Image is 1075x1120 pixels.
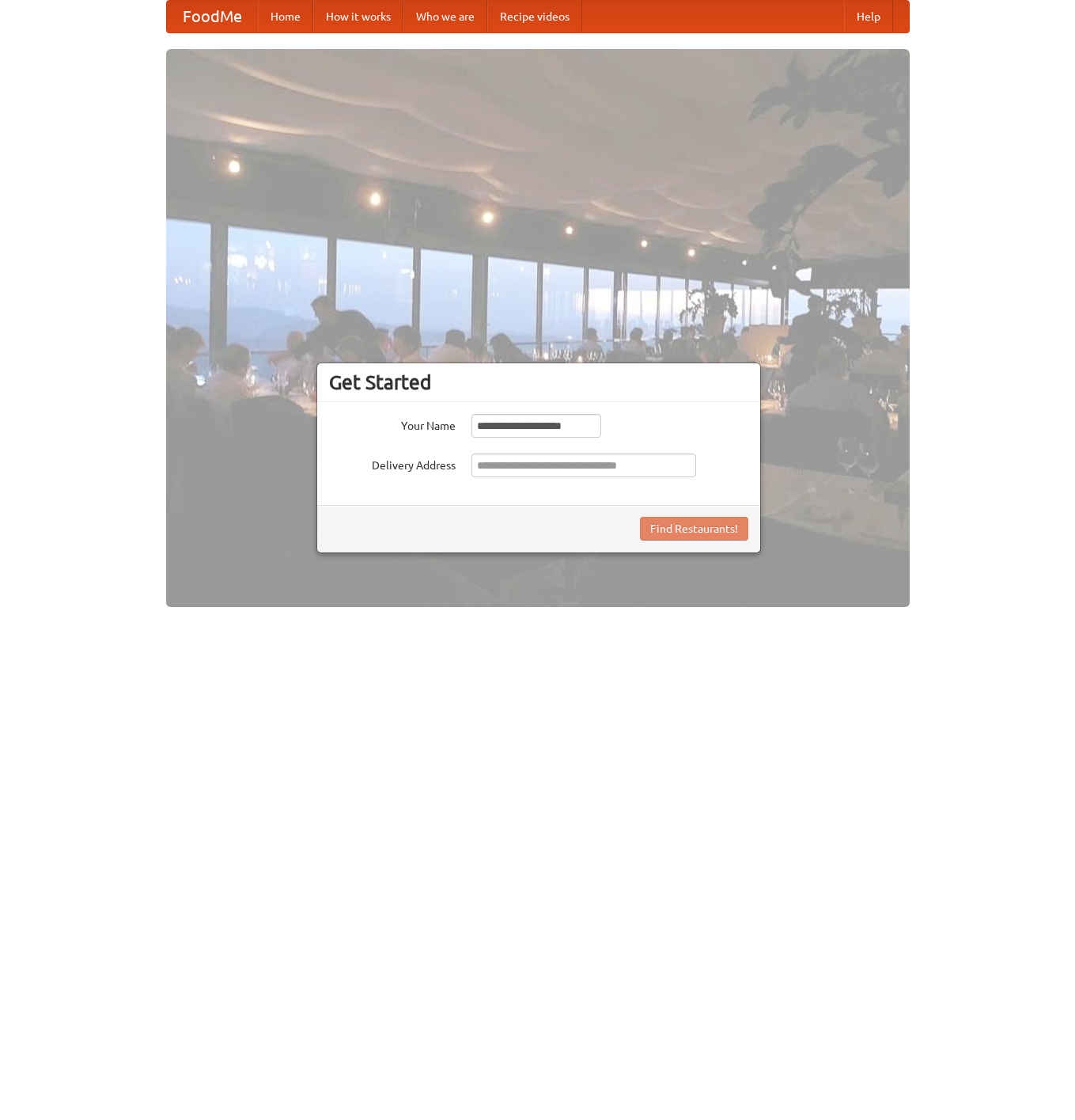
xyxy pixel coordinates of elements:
[313,1,403,32] a: How it works
[403,1,487,32] a: Who we are
[329,454,456,473] label: Delivery Address
[258,1,313,32] a: Home
[640,517,748,541] button: Find Restaurants!
[844,1,893,32] a: Help
[167,1,258,32] a: FoodMe
[329,370,748,394] h3: Get Started
[487,1,582,32] a: Recipe videos
[329,414,456,434] label: Your Name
